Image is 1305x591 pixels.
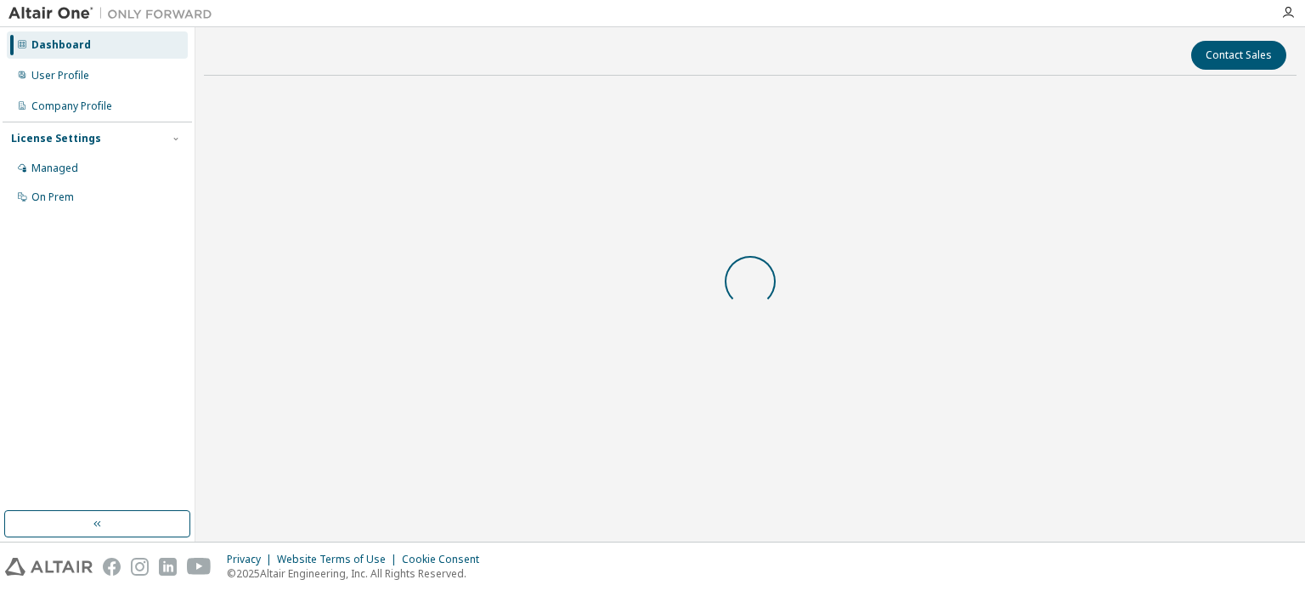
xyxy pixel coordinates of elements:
[103,558,121,576] img: facebook.svg
[31,99,112,113] div: Company Profile
[1191,41,1286,70] button: Contact Sales
[159,558,177,576] img: linkedin.svg
[5,558,93,576] img: altair_logo.svg
[402,553,489,566] div: Cookie Consent
[31,190,74,204] div: On Prem
[227,566,489,581] p: © 2025 Altair Engineering, Inc. All Rights Reserved.
[11,132,101,145] div: License Settings
[187,558,212,576] img: youtube.svg
[31,38,91,52] div: Dashboard
[31,162,78,175] div: Managed
[227,553,277,566] div: Privacy
[8,5,221,22] img: Altair One
[277,553,402,566] div: Website Terms of Use
[131,558,149,576] img: instagram.svg
[31,69,89,82] div: User Profile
